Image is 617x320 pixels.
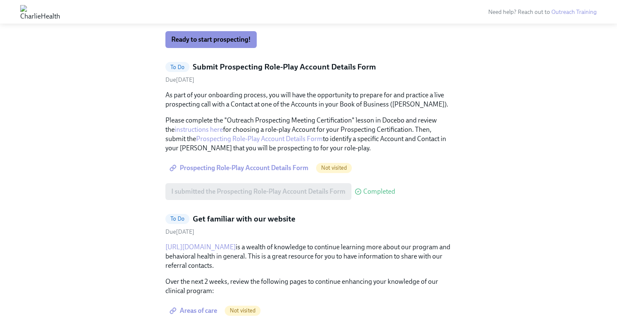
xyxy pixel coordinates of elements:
a: Prospecting Role-Play Account Details Form [196,135,323,143]
p: is a wealth of knowledge to continue learning more about our program and behavioral health in gen... [165,243,452,270]
a: Prospecting Role-Play Account Details Form [165,160,314,176]
button: Ready to start prospecting! [165,31,257,48]
p: As part of your onboarding process, you will have the opportunity to prepare for and practice a l... [165,91,452,109]
span: Areas of care [171,307,217,315]
span: Wednesday, September 17th 2025, 10:00 am [165,76,194,83]
span: To Do [165,216,189,222]
span: Ready to start prospecting! [171,35,251,44]
span: Thursday, September 25th 2025, 10:00 am [165,228,194,235]
h5: Submit Prospecting Role-Play Account Details Form [193,61,376,72]
a: To DoGet familiar with our websiteDue[DATE] [165,213,452,236]
p: Over the next 2 weeks, review the following pages to continue enhancing your knowledge of our cli... [165,277,452,296]
p: Please complete the "Outreach Prospecting Meeting Certification" lesson in Docebo and review the ... [165,116,452,153]
span: Not visited [316,165,352,171]
a: instructions here [175,125,223,133]
a: Areas of care [165,302,223,319]
span: Need help? Reach out to [488,8,597,16]
span: Completed [363,188,395,195]
span: Prospecting Role-Play Account Details Form [171,164,308,172]
img: CharlieHealth [20,5,60,19]
span: Not visited [225,307,261,314]
a: [URL][DOMAIN_NAME] [165,243,236,251]
span: To Do [165,64,189,70]
h5: Get familiar with our website [193,213,295,224]
a: To DoSubmit Prospecting Role-Play Account Details FormDue[DATE] [165,61,452,84]
a: Outreach Training [551,8,597,16]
